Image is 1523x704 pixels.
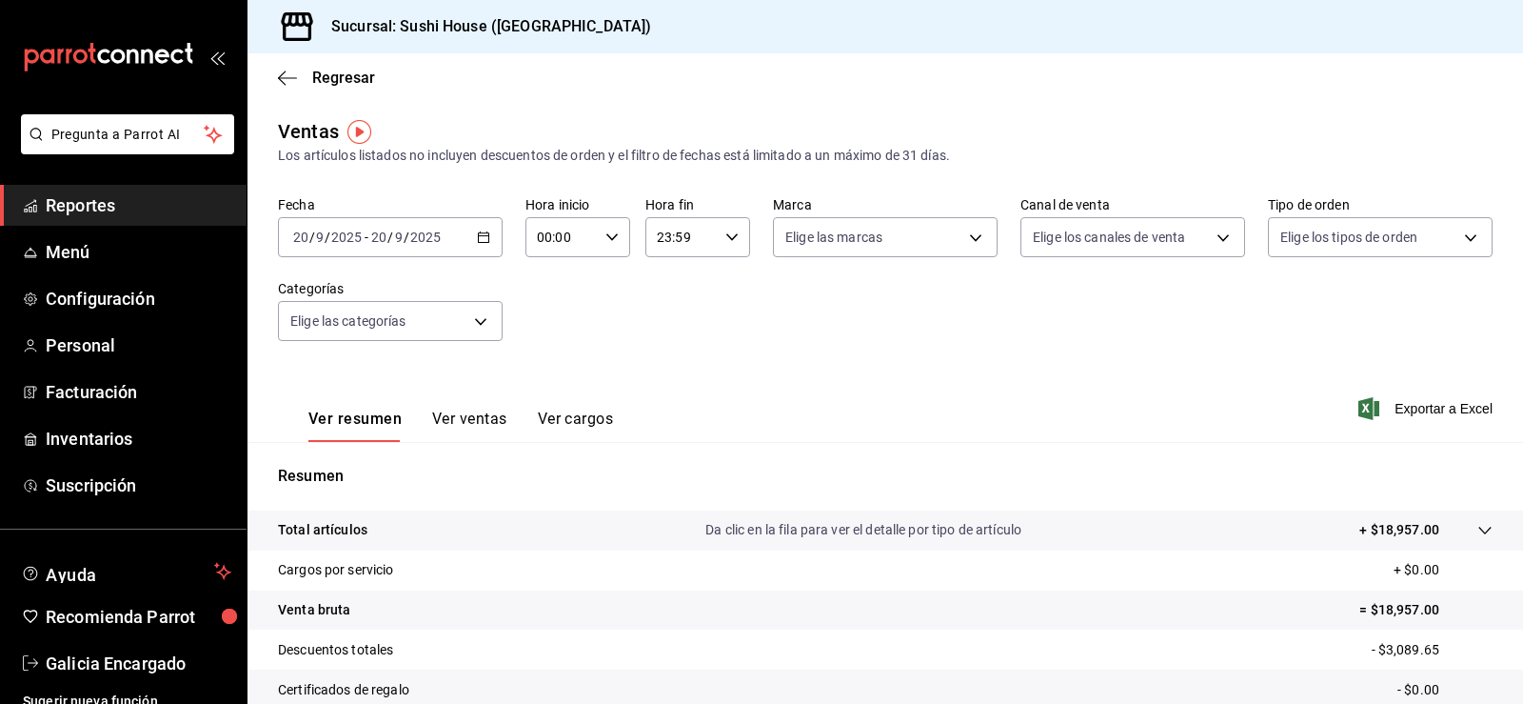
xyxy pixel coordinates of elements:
label: Hora fin [645,198,750,211]
input: ---- [409,230,442,245]
label: Tipo de orden [1268,198,1493,211]
span: Elige los canales de venta [1033,228,1185,247]
p: - $3,089.65 [1372,640,1493,660]
p: Venta bruta [278,600,350,620]
span: / [325,230,330,245]
span: Reportes [46,192,231,218]
p: Da clic en la fila para ver el detalle por tipo de artículo [705,520,1021,540]
div: Los artículos listados no incluyen descuentos de orden y el filtro de fechas está limitado a un m... [278,146,1493,166]
p: = $18,957.00 [1359,600,1493,620]
label: Canal de venta [1020,198,1245,211]
span: / [309,230,315,245]
span: Elige las categorías [290,312,406,331]
span: Inventarios [46,426,231,452]
h3: Sucursal: Sushi House ([GEOGRAPHIC_DATA]) [316,15,651,38]
span: / [387,230,393,245]
button: Exportar a Excel [1362,397,1493,420]
p: + $0.00 [1394,560,1493,580]
input: -- [292,230,309,245]
span: Suscripción [46,473,231,498]
input: -- [370,230,387,245]
span: Elige los tipos de orden [1280,228,1417,247]
label: Fecha [278,198,503,211]
span: Facturación [46,379,231,405]
span: / [404,230,409,245]
p: Total artículos [278,520,367,540]
label: Categorías [278,282,503,295]
button: Ver cargos [538,410,614,442]
button: open_drawer_menu [209,50,225,65]
input: -- [315,230,325,245]
span: Menú [46,239,231,265]
button: Regresar [278,69,375,87]
a: Pregunta a Parrot AI [13,138,234,158]
span: Pregunta a Parrot AI [51,125,205,145]
span: Ayuda [46,560,207,583]
p: Certificados de regalo [278,680,409,700]
label: Marca [773,198,998,211]
p: Resumen [278,465,1493,488]
span: Regresar [312,69,375,87]
button: Ver ventas [432,410,507,442]
span: Elige las marcas [785,228,882,247]
button: Pregunta a Parrot AI [21,114,234,154]
p: + $18,957.00 [1359,520,1439,540]
label: Hora inicio [525,198,630,211]
p: Descuentos totales [278,640,393,660]
input: ---- [330,230,363,245]
span: Recomienda Parrot [46,604,231,630]
button: Ver resumen [308,410,402,442]
div: Ventas [278,117,339,146]
div: navigation tabs [308,410,613,442]
p: - $0.00 [1397,680,1493,700]
span: Galicia Encargado [46,651,231,676]
span: Configuración [46,286,231,312]
input: -- [394,230,404,245]
span: - [365,230,368,245]
p: Cargos por servicio [278,560,394,580]
span: Personal [46,332,231,358]
img: Tooltip marker [347,120,371,144]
